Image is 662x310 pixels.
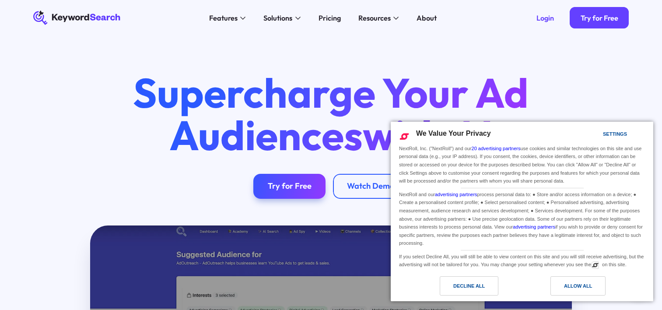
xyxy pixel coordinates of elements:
[453,281,485,291] div: Decline All
[581,14,618,22] div: Try for Free
[570,7,629,28] a: Try for Free
[268,181,312,191] div: Try for Free
[525,7,564,28] a: Login
[536,14,554,22] div: Login
[347,181,394,191] div: Watch Demo
[603,129,627,139] div: Settings
[522,276,648,300] a: Allow All
[117,71,545,156] h1: Supercharge Your Ad Audiences
[564,281,592,291] div: Allow All
[588,127,609,143] a: Settings
[319,13,341,23] div: Pricing
[263,13,292,23] div: Solutions
[313,11,346,25] a: Pricing
[513,224,555,229] a: advertising partners
[397,188,647,248] div: NextRoll and our process personal data to: ● Store and/or access information on a device; ● Creat...
[435,192,477,197] a: advertising partners
[253,174,326,199] a: Try for Free
[363,109,493,161] span: with AI
[396,276,522,300] a: Decline All
[411,11,442,25] a: About
[209,13,238,23] div: Features
[417,13,437,23] div: About
[397,144,647,186] div: NextRoll, Inc. ("NextRoll") and our use cookies and similar technologies on this site and use per...
[397,250,647,270] div: If you select Decline All, you will still be able to view content on this site and you will still...
[472,146,521,151] a: 20 advertising partners
[416,130,491,137] span: We Value Your Privacy
[358,13,391,23] div: Resources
